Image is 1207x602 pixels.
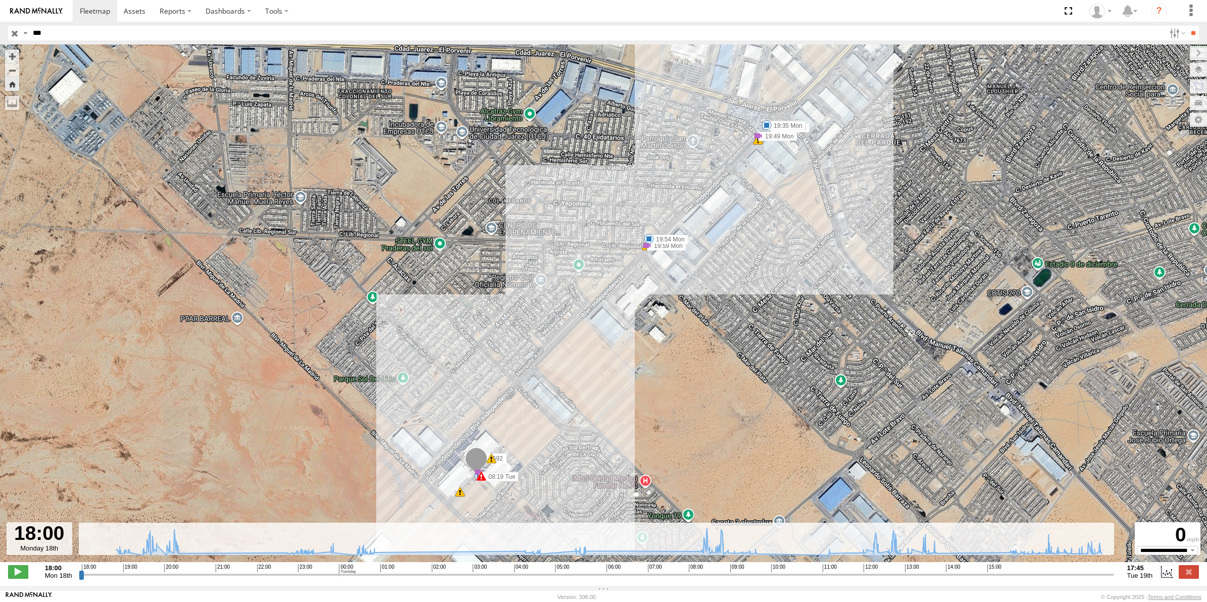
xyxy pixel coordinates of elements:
button: Zoom Home [5,77,19,91]
span: 14:00 [946,564,960,572]
button: Zoom out [5,63,19,77]
strong: 17:45 [1127,564,1153,572]
label: Close [1179,565,1199,578]
div: © Copyright 2025 - [1101,594,1201,600]
label: Search Query [21,26,29,40]
div: Version: 306.00 [558,594,596,600]
span: 01:00 [380,564,394,572]
strong: 18:00 [45,564,72,572]
span: Mon 18th Aug 2025 [45,572,72,579]
span: 22:00 [257,564,271,572]
div: 23 [474,467,484,477]
div: 11 [455,487,465,497]
img: rand-logo.svg [10,8,63,15]
div: Roberto Garcia [1086,4,1115,19]
label: 19:35 Mon [767,121,806,130]
span: 11:00 [823,564,837,572]
span: 12:00 [864,564,878,572]
div: 0 [1136,524,1199,546]
span: 00:00 [339,564,356,576]
label: 08:19 Tue [481,472,518,481]
span: 21:00 [216,564,230,572]
span: 15:00 [987,564,1001,572]
span: 13:00 [905,564,919,572]
span: L592 [489,455,503,462]
span: 23:00 [298,564,312,572]
span: 10:00 [771,564,785,572]
label: Play/Stop [8,565,28,578]
span: 02:00 [432,564,446,572]
span: Tue 19th Aug 2025 [1127,572,1153,579]
span: 18:00 [82,564,96,572]
a: Terms and Conditions [1148,594,1201,600]
label: 19:54 Mon [649,235,688,244]
label: Search Filter Options [1166,26,1187,40]
label: 19:49 Mon [758,132,797,141]
label: 19:59 Mon [647,241,686,250]
a: Visit our Website [6,592,52,602]
span: 09:00 [730,564,744,572]
span: 05:00 [555,564,569,572]
div: 10 [486,454,496,464]
span: 03:00 [473,564,487,572]
span: 20:00 [164,564,178,572]
span: 19:00 [123,564,137,572]
i: ? [1151,3,1167,19]
span: 04:00 [514,564,528,572]
span: 08:00 [689,564,703,572]
label: Map Settings [1190,113,1207,127]
button: Zoom in [5,49,19,63]
span: 06:00 [607,564,621,572]
span: 07:00 [648,564,662,572]
label: Measure [5,96,19,110]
